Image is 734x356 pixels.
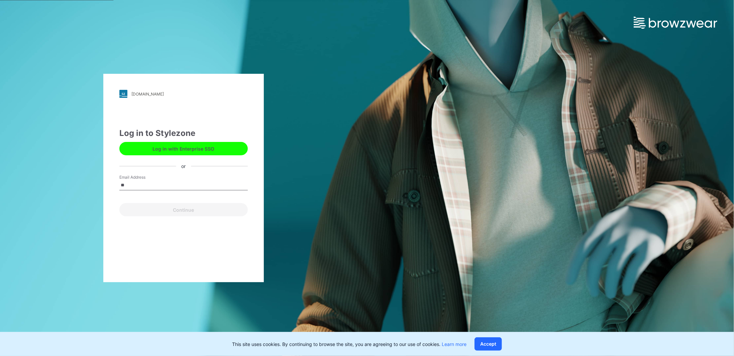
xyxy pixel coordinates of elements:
[119,127,248,139] div: Log in to Stylezone
[442,341,466,347] a: Learn more
[232,341,466,348] p: This site uses cookies. By continuing to browse the site, you are agreeing to our use of cookies.
[131,92,164,97] div: [DOMAIN_NAME]
[634,17,717,29] img: browzwear-logo.e42bd6dac1945053ebaf764b6aa21510.svg
[176,163,191,170] div: or
[119,174,166,180] label: Email Address
[119,90,127,98] img: stylezone-logo.562084cfcfab977791bfbf7441f1a819.svg
[475,337,502,351] button: Accept
[119,90,248,98] a: [DOMAIN_NAME]
[119,142,248,155] button: Log in with Enterprise SSO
